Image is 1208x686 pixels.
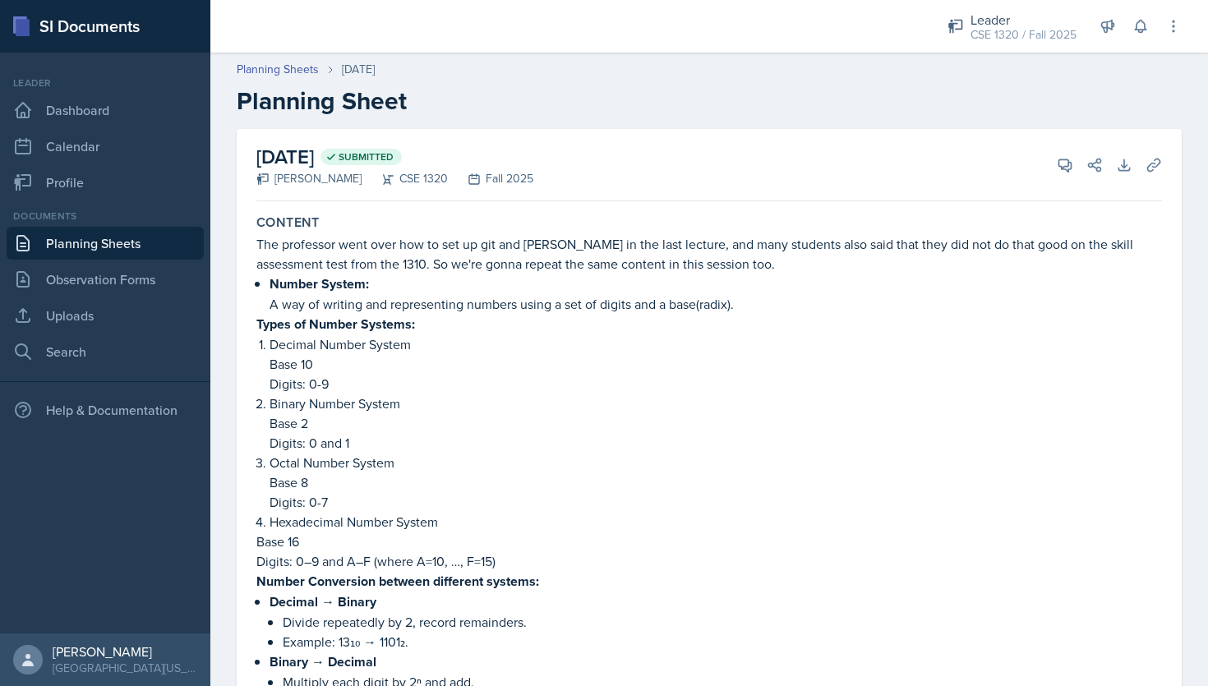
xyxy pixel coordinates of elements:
a: Planning Sheets [7,227,204,260]
div: [PERSON_NAME] [53,643,197,660]
a: Profile [7,166,204,199]
a: Observation Forms [7,263,204,296]
div: Leader [971,10,1077,30]
label: Content [256,214,320,231]
p: Hexadecimal Number System [270,512,1162,532]
h2: Planning Sheet [237,86,1182,116]
div: Fall 2025 [448,170,533,187]
strong: Decimal → Binary [270,592,376,611]
p: Base 2 [270,413,1162,433]
a: Planning Sheets [237,61,319,78]
strong: Number System: [270,274,369,293]
p: Base 10 [270,354,1162,374]
p: Octal Number System [270,453,1162,472]
a: Search [7,335,204,368]
div: Documents [7,209,204,223]
div: CSE 1320 [362,170,448,187]
p: Base 8 [270,472,1162,492]
p: A way of writing and representing numbers using a set of digits and a base(radix). [270,294,1162,314]
h2: [DATE] [256,142,533,172]
div: CSE 1320 / Fall 2025 [971,26,1077,44]
div: [DATE] [342,61,375,78]
p: Example: 13₁₀ → 1101₂. [283,632,1162,651]
p: Digits: 0–9 and A–F (where A=10, …, F=15) [256,551,1162,571]
a: Uploads [7,299,204,332]
span: Submitted [339,150,394,163]
p: Digits: 0-7 [270,492,1162,512]
div: [PERSON_NAME] [256,170,362,187]
p: The professor went over how to set up git and [PERSON_NAME] in the last lecture, and many student... [256,234,1162,274]
div: [GEOGRAPHIC_DATA][US_STATE] [53,660,197,676]
a: Dashboard [7,94,204,127]
p: Digits: 0 and 1 [270,433,1162,453]
strong: Number Conversion between different systems: [256,572,539,591]
div: Leader [7,76,204,90]
p: Decimal Number System [270,334,1162,354]
strong: Binary → Decimal [270,652,376,671]
div: Help & Documentation [7,394,204,426]
p: Divide repeatedly by 2, record remainders. [283,612,1162,632]
p: Binary Number System [270,394,1162,413]
p: Base 16 [256,532,1162,551]
a: Calendar [7,130,204,163]
strong: Types of Number Systems: [256,315,415,334]
p: Digits: 0-9 [270,374,1162,394]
